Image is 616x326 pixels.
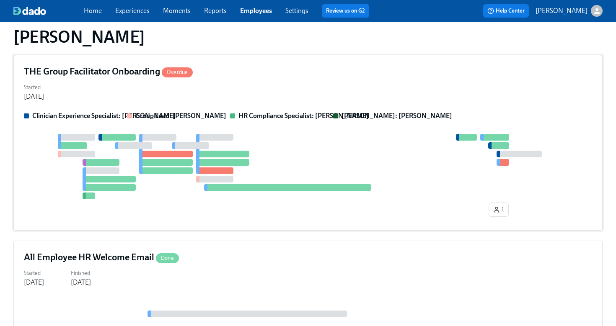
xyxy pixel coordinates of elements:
[536,5,603,17] button: [PERSON_NAME]
[322,4,369,18] button: Review us on G2
[156,255,179,261] span: Done
[240,7,272,15] a: Employees
[13,7,46,15] img: dado
[13,7,84,15] a: dado
[13,27,145,47] h1: [PERSON_NAME]
[326,7,365,15] a: Review us on G2
[24,83,44,92] label: Started
[163,7,191,15] a: Moments
[24,65,193,78] h4: THE Group Facilitator Onboarding
[238,112,369,120] strong: HR Compliance Specialist: [PERSON_NAME]
[487,7,525,15] span: Help Center
[115,7,150,15] a: Experiences
[162,69,193,75] span: Overdue
[135,112,226,120] strong: Group Lead: [PERSON_NAME]
[24,269,44,278] label: Started
[493,205,504,214] span: 1
[24,251,179,264] h4: All Employee HR Welcome Email
[536,6,588,15] p: [PERSON_NAME]
[285,7,308,15] a: Settings
[24,92,44,101] div: [DATE]
[483,4,529,18] button: Help Center
[84,7,102,15] a: Home
[24,278,44,287] div: [DATE]
[204,7,227,15] a: Reports
[71,269,91,278] label: Finished
[342,112,452,120] strong: [PERSON_NAME]: [PERSON_NAME]
[489,203,509,217] button: 1
[32,112,176,120] strong: Clinician Experience Specialist: [PERSON_NAME]
[71,278,91,287] div: [DATE]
